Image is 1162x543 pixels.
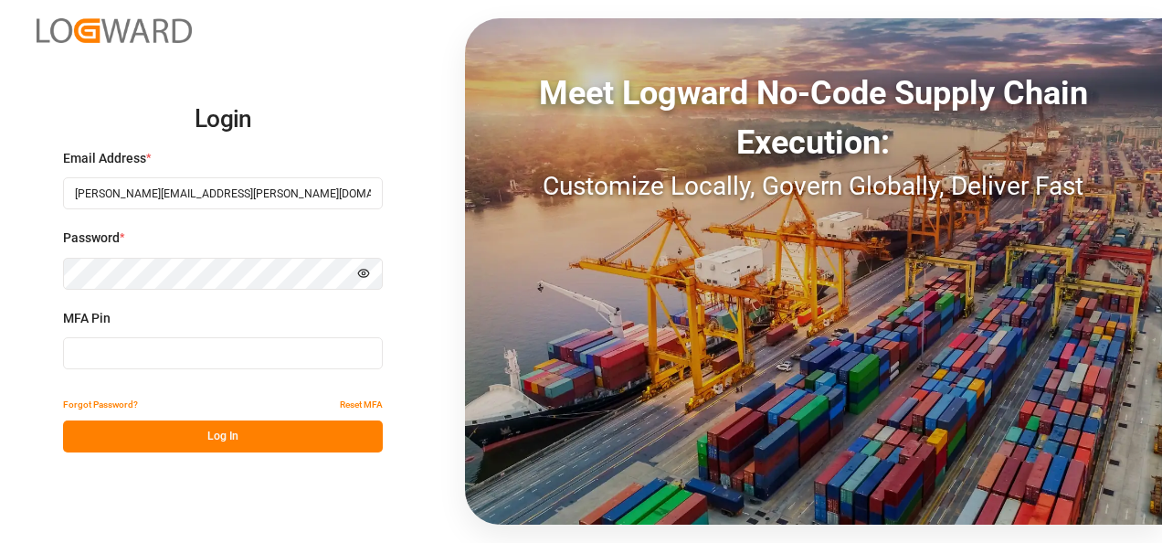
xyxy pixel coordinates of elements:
[37,18,192,43] img: Logward_new_orange.png
[63,229,120,248] span: Password
[63,90,383,149] h2: Login
[465,69,1162,167] div: Meet Logward No-Code Supply Chain Execution:
[63,421,383,452] button: Log In
[63,177,383,209] input: Enter your email
[63,149,146,168] span: Email Address
[465,167,1162,206] div: Customize Locally, Govern Globally, Deliver Fast
[63,389,138,421] button: Forgot Password?
[340,389,383,421] button: Reset MFA
[63,309,111,328] span: MFA Pin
